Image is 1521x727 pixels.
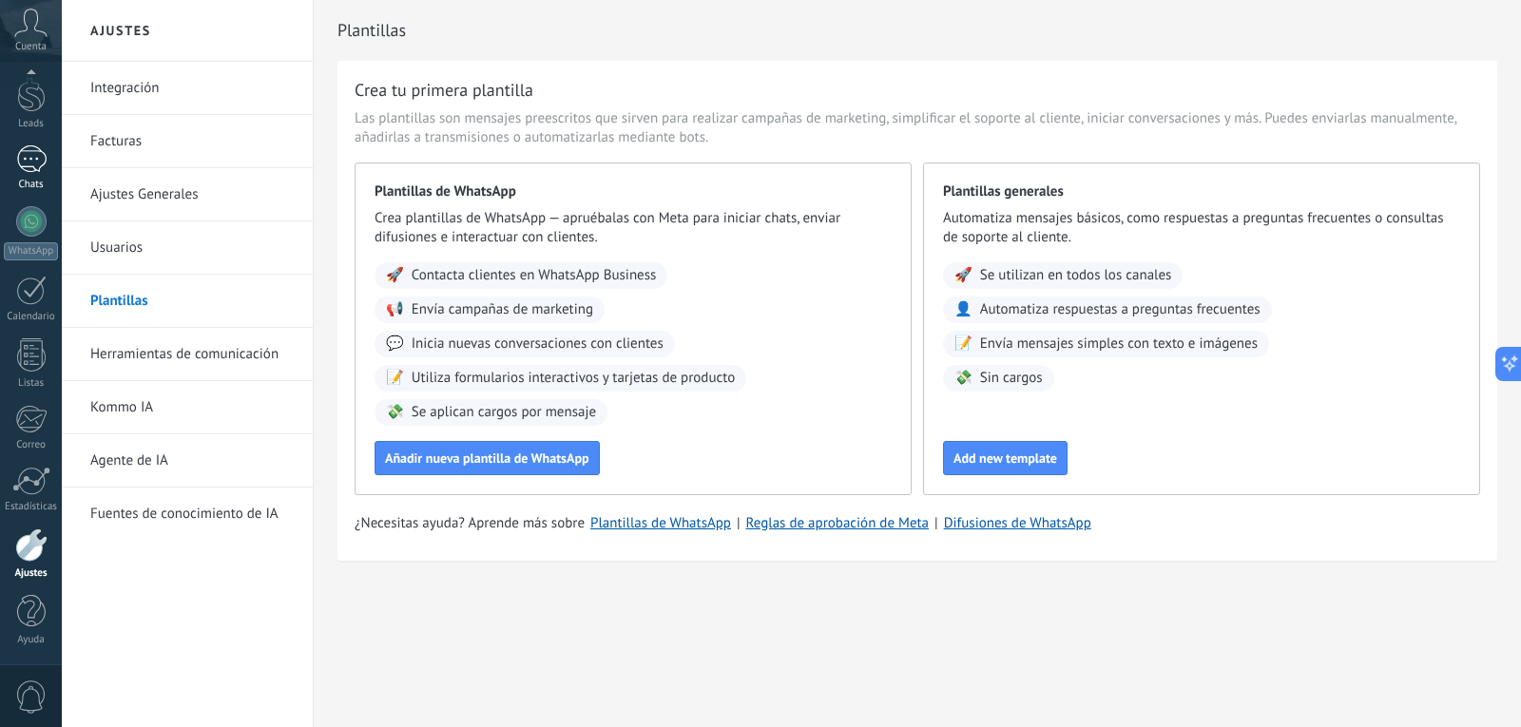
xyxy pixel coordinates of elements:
[375,209,892,247] span: Crea plantillas de WhatsApp — apruébalas con Meta para iniciar chats, enviar difusiones e interac...
[4,311,59,323] div: Calendario
[355,514,1480,533] div: | |
[62,221,313,275] li: Usuarios
[4,377,59,390] div: Listas
[980,300,1261,319] span: Automatiza respuestas a preguntas frecuentes
[385,451,589,465] span: Añadir nueva plantilla de WhatsApp
[62,328,313,381] li: Herramientas de comunicación
[943,209,1460,247] span: Automatiza mensajes básicos, como respuestas a preguntas frecuentes o consultas de soporte al cli...
[954,266,972,285] span: 🚀
[943,182,1460,201] span: Plantillas generales
[4,501,59,513] div: Estadísticas
[90,381,294,434] a: Kommo IA
[954,369,972,388] span: 💸
[4,242,58,260] div: WhatsApp
[4,179,59,191] div: Chats
[90,115,294,168] a: Facturas
[90,62,294,115] a: Integración
[944,514,1091,532] a: Difusiones de WhatsApp
[746,514,930,532] a: Reglas de aprobación de Meta
[953,451,1057,465] span: Add new template
[386,300,404,319] span: 📢
[412,266,657,285] span: Contacta clientes en WhatsApp Business
[62,488,313,540] li: Fuentes de conocimiento de IA
[337,11,1497,49] h2: Plantillas
[954,335,972,354] span: 📝
[386,403,404,422] span: 💸
[62,62,313,115] li: Integración
[15,41,47,53] span: Cuenta
[943,441,1068,475] button: Add new template
[355,109,1480,147] span: Las plantillas son mensajes preescritos que sirven para realizar campañas de marketing, simplific...
[4,439,59,451] div: Correo
[62,168,313,221] li: Ajustes Generales
[90,434,294,488] a: Agente de IA
[980,369,1043,388] span: Sin cargos
[90,168,294,221] a: Ajustes Generales
[386,266,404,285] span: 🚀
[90,488,294,541] a: Fuentes de conocimiento de IA
[62,434,313,488] li: Agente de IA
[62,381,313,434] li: Kommo IA
[90,275,294,328] a: Plantillas
[412,300,593,319] span: Envía campañas de marketing
[412,335,664,354] span: Inicia nuevas conversaciones con clientes
[375,441,600,475] button: Añadir nueva plantilla de WhatsApp
[90,328,294,381] a: Herramientas de comunicación
[412,403,596,422] span: Se aplican cargos por mensaje
[90,221,294,275] a: Usuarios
[590,514,731,532] a: Plantillas de WhatsApp
[62,115,313,168] li: Facturas
[954,300,972,319] span: 👤
[980,266,1172,285] span: Se utilizan en todos los canales
[4,118,59,130] div: Leads
[4,567,59,580] div: Ajustes
[412,369,736,388] span: Utiliza formularios interactivos y tarjetas de producto
[386,335,404,354] span: 💬
[386,369,404,388] span: 📝
[375,182,892,201] span: Plantillas de WhatsApp
[355,514,585,533] span: ¿Necesitas ayuda? Aprende más sobre
[355,78,533,102] h3: Crea tu primera plantilla
[4,634,59,646] div: Ayuda
[980,335,1258,354] span: Envía mensajes simples con texto e imágenes
[62,275,313,328] li: Plantillas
